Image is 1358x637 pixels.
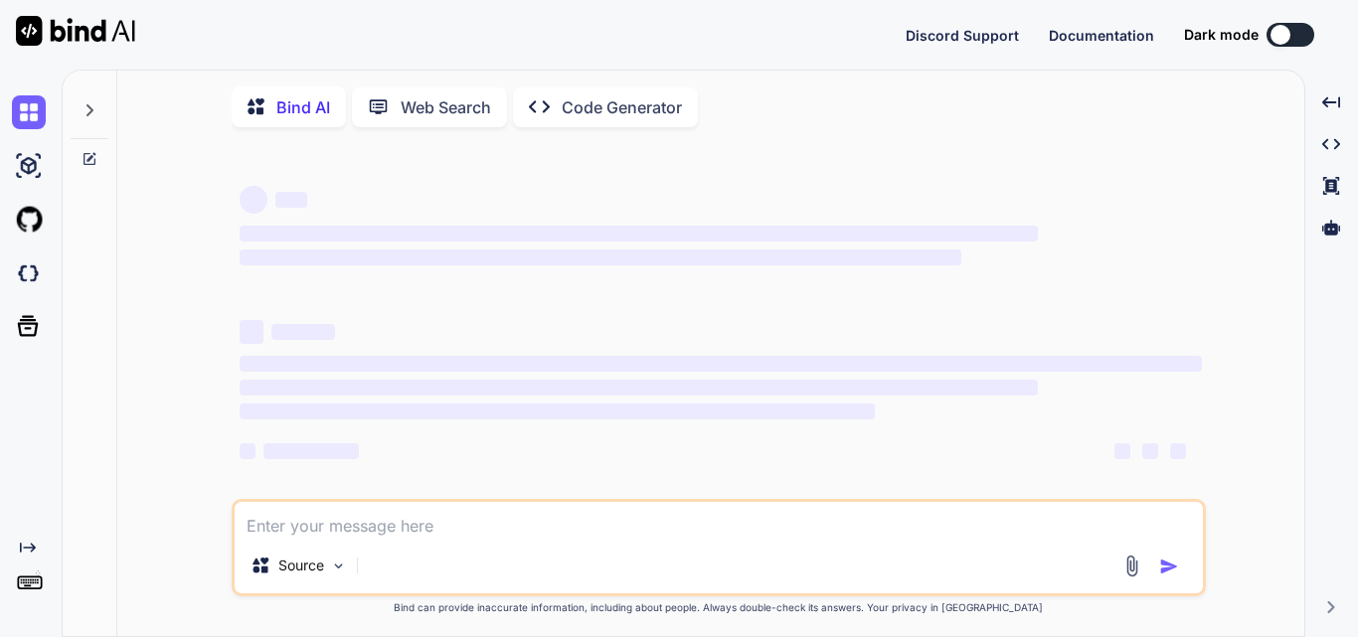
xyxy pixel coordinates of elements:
[240,380,1038,396] span: ‌
[12,95,46,129] img: chat
[1170,443,1186,459] span: ‌
[12,256,46,290] img: darkCloudIdeIcon
[240,186,267,214] span: ‌
[1120,555,1143,577] img: attachment
[278,556,324,575] p: Source
[562,95,682,119] p: Code Generator
[12,203,46,237] img: githubLight
[240,356,1202,372] span: ‌
[1142,443,1158,459] span: ‌
[240,249,961,265] span: ‌
[401,95,491,119] p: Web Search
[1049,25,1154,46] button: Documentation
[906,27,1019,44] span: Discord Support
[275,192,307,208] span: ‌
[276,95,330,119] p: Bind AI
[263,443,359,459] span: ‌
[330,557,347,574] img: Pick Models
[240,226,1038,241] span: ‌
[12,149,46,183] img: ai-studio
[1159,557,1179,576] img: icon
[240,320,263,344] span: ‌
[1184,25,1259,45] span: Dark mode
[1049,27,1154,44] span: Documentation
[16,16,135,46] img: Bind AI
[271,324,335,340] span: ‌
[1114,443,1130,459] span: ‌
[240,403,875,419] span: ‌
[906,25,1019,46] button: Discord Support
[240,443,255,459] span: ‌
[232,600,1206,615] p: Bind can provide inaccurate information, including about people. Always double-check its answers....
